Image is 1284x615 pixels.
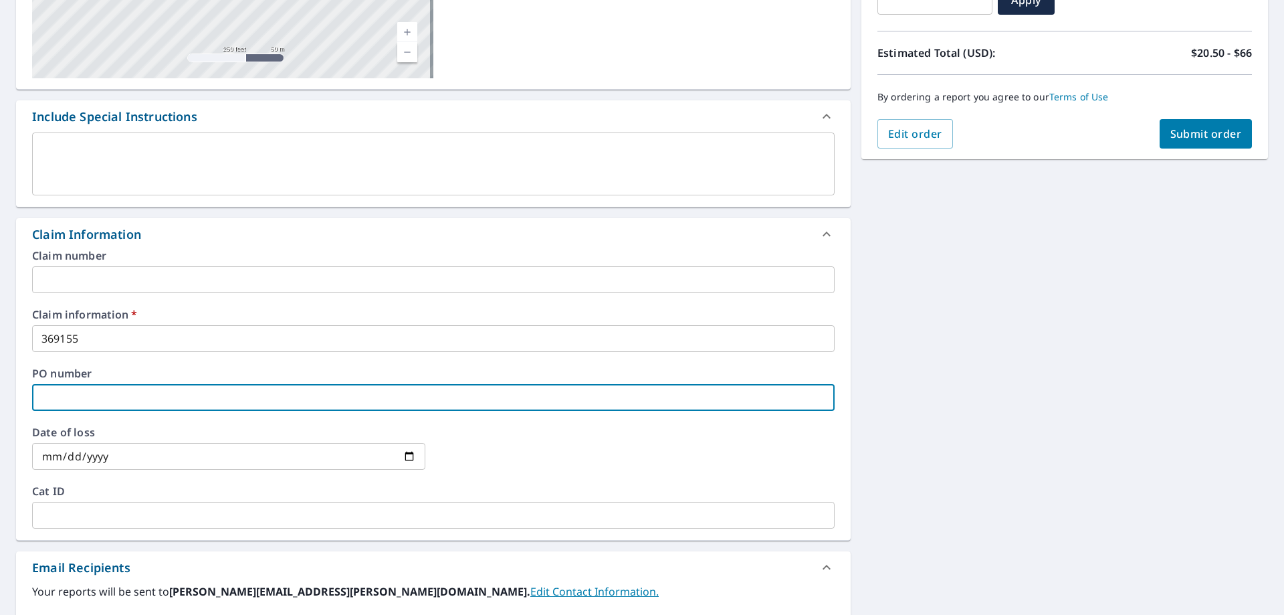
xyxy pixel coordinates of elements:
[1191,45,1252,61] p: $20.50 - $66
[877,119,953,149] button: Edit order
[16,218,851,250] div: Claim Information
[1049,90,1109,103] a: Terms of Use
[397,22,417,42] a: Current Level 17, Zoom In
[888,126,942,141] span: Edit order
[32,427,425,438] label: Date of loss
[32,250,835,261] label: Claim number
[16,551,851,584] div: Email Recipients
[16,100,851,133] div: Include Special Instructions
[32,559,130,577] div: Email Recipients
[32,584,835,600] label: Your reports will be sent to
[32,108,197,126] div: Include Special Instructions
[32,486,835,497] label: Cat ID
[32,309,835,320] label: Claim information
[32,368,835,379] label: PO number
[530,584,659,599] a: EditContactInfo
[1160,119,1253,149] button: Submit order
[877,91,1252,103] p: By ordering a report you agree to our
[32,226,141,244] div: Claim Information
[397,42,417,62] a: Current Level 17, Zoom Out
[877,45,1065,61] p: Estimated Total (USD):
[169,584,530,599] b: [PERSON_NAME][EMAIL_ADDRESS][PERSON_NAME][DOMAIN_NAME].
[1170,126,1242,141] span: Submit order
